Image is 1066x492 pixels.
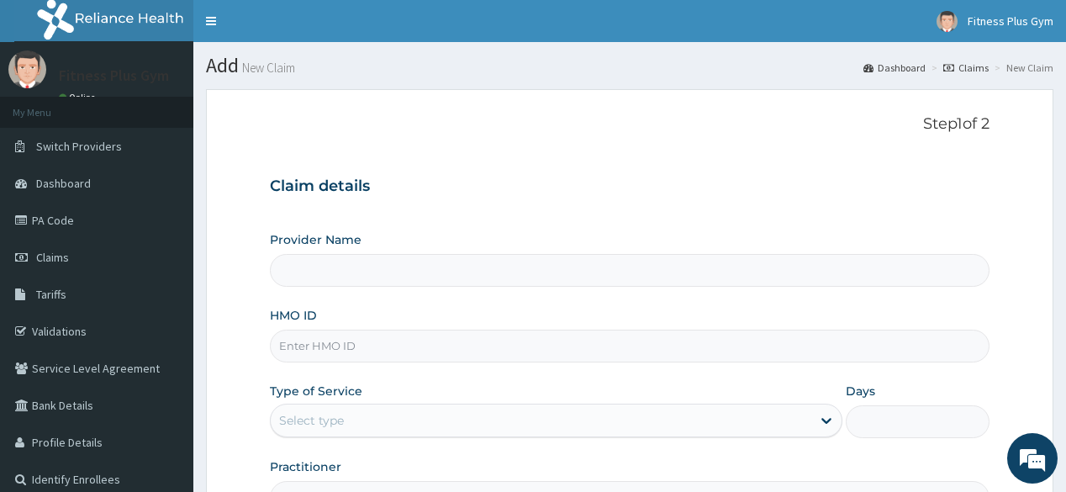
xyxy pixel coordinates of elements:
img: User Image [937,11,958,32]
span: Fitness Plus Gym [968,13,1053,29]
h1: Add [206,55,1053,77]
div: Select type [279,412,344,429]
label: Provider Name [270,231,361,248]
input: Enter HMO ID [270,330,989,362]
span: Dashboard [36,176,91,191]
img: User Image [8,50,46,88]
a: Claims [943,61,989,75]
p: Step 1 of 2 [270,115,989,134]
a: Dashboard [863,61,926,75]
li: New Claim [990,61,1053,75]
a: Online [59,92,99,103]
label: HMO ID [270,307,317,324]
span: Tariffs [36,287,66,302]
small: New Claim [239,61,295,74]
label: Days [846,383,875,399]
h3: Claim details [270,177,989,196]
p: Fitness Plus Gym [59,68,169,83]
label: Type of Service [270,383,362,399]
label: Practitioner [270,458,341,475]
span: Claims [36,250,69,265]
span: Switch Providers [36,139,122,154]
